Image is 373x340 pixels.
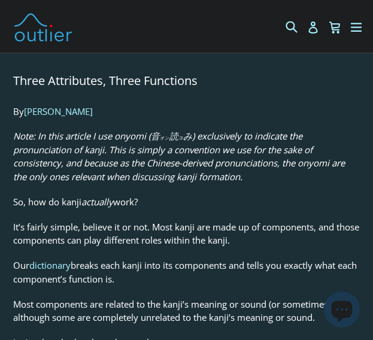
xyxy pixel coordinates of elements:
[13,9,73,44] img: Outlier Linguistics
[320,292,363,330] inbox-online-store-chat: Shopify online store chat
[13,130,345,183] em: Note: In this article I use onyomi ( み) exclusively to indicate the pronunciation of kanji. This ...
[160,135,169,141] rt: オン
[29,259,71,272] a: dictionary
[151,130,169,142] ruby: 音
[13,195,360,209] p: So, how do kanji work?
[13,74,360,88] h3: Three Attributes, Three Functions
[81,196,113,208] em: actually
[24,105,93,118] a: [PERSON_NAME]
[178,135,183,141] rt: ヨ
[13,297,360,324] p: Most components are related to the kanji’s meaning or sound (or sometimes both!), although some a...
[13,259,360,286] p: Our breaks each kanji into its components and tells you exactly what each component’s function is.
[13,105,360,119] p: By
[13,220,360,247] p: It’s fairly simple, believe it or not. Most kanji are made up of components, and those components...
[169,130,183,142] ruby: 読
